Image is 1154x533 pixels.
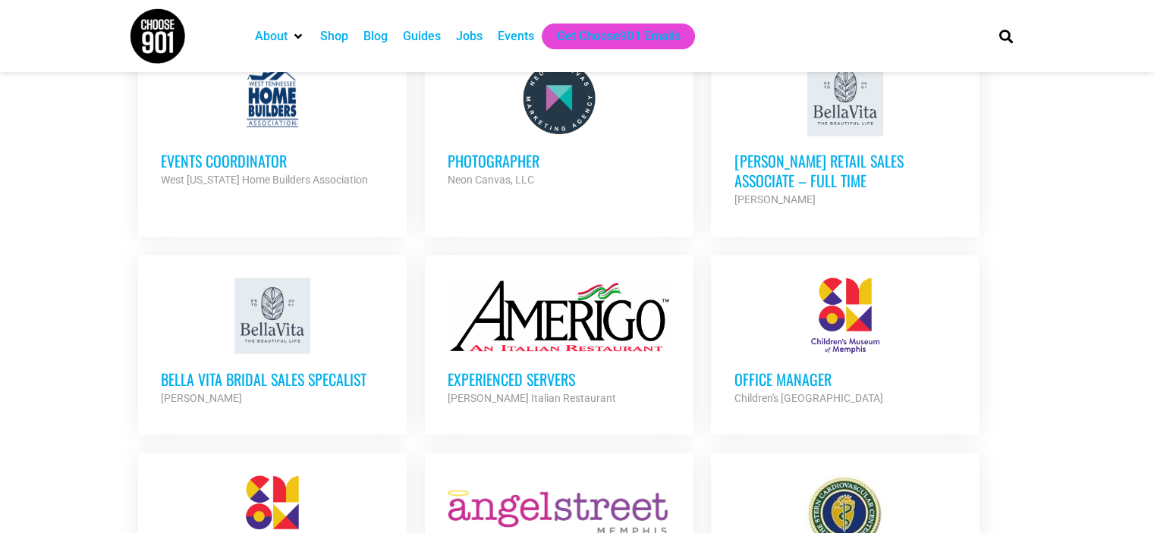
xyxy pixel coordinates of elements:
a: Shop [320,27,348,45]
h3: Experienced Servers [448,368,671,388]
a: About [255,27,288,45]
h3: Events Coordinator [161,151,384,171]
a: Guides [403,27,441,45]
a: Events Coordinator West [US_STATE] Home Builders Association [138,37,407,212]
a: [PERSON_NAME] Retail Sales Associate – Full Time [PERSON_NAME] [711,37,979,231]
nav: Main nav [247,24,973,49]
a: Events [498,27,534,45]
h3: Office Manager [734,368,957,388]
a: Jobs [456,27,483,45]
a: Bella Vita Bridal Sales Specalist [PERSON_NAME] [138,255,407,429]
a: Photographer Neon Canvas, LLC [425,37,693,212]
a: Office Manager Children's [GEOGRAPHIC_DATA] [711,255,979,429]
h3: [PERSON_NAME] Retail Sales Associate – Full Time [734,151,957,190]
h3: Bella Vita Bridal Sales Specalist [161,368,384,388]
strong: [PERSON_NAME] Italian Restaurant [448,391,616,403]
a: Get Choose901 Emails [557,27,680,45]
strong: Neon Canvas, LLC [448,174,534,186]
strong: [PERSON_NAME] [161,391,242,403]
strong: West [US_STATE] Home Builders Association [161,174,368,186]
h3: Photographer [448,151,671,171]
a: Blog [363,27,388,45]
strong: [PERSON_NAME] [734,193,815,205]
div: Search [993,24,1018,49]
strong: Children's [GEOGRAPHIC_DATA] [734,391,882,403]
a: Experienced Servers [PERSON_NAME] Italian Restaurant [425,255,693,429]
div: About [247,24,313,49]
